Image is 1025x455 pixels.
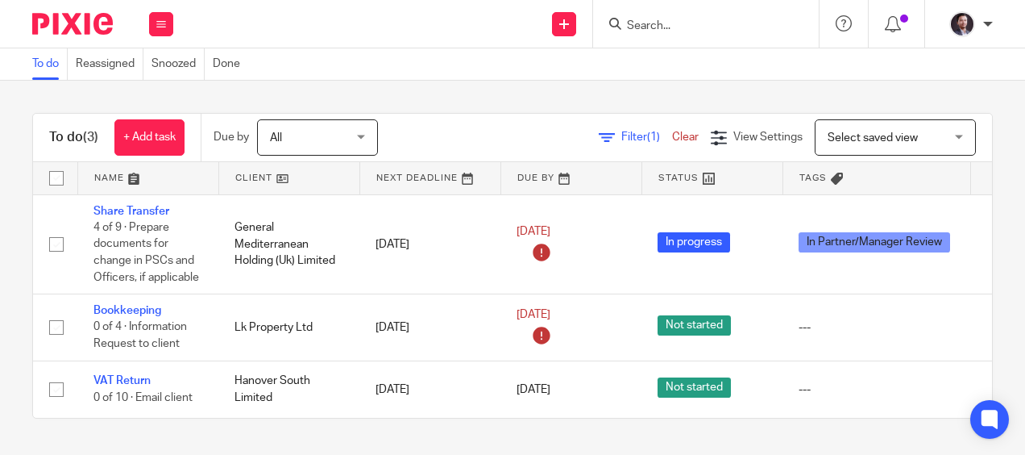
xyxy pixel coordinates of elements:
[359,361,500,418] td: [DATE]
[93,392,193,403] span: 0 of 10 · Email client
[213,48,248,80] a: Done
[114,119,185,156] a: + Add task
[672,131,699,143] a: Clear
[647,131,660,143] span: (1)
[49,129,98,146] h1: To do
[218,194,359,294] td: General Mediterranean Holding (Uk) Limited
[93,206,169,217] a: Share Transfer
[733,131,803,143] span: View Settings
[658,232,730,253] span: In progress
[32,13,113,35] img: Pixie
[799,232,950,253] span: In Partner/Manager Review
[517,226,550,237] span: [DATE]
[621,131,672,143] span: Filter
[93,322,187,350] span: 0 of 4 · Information Request to client
[658,315,731,336] span: Not started
[517,384,550,395] span: [DATE]
[93,375,151,386] a: VAT Return
[83,131,98,144] span: (3)
[76,48,143,80] a: Reassigned
[218,361,359,418] td: Hanover South Limited
[270,132,282,144] span: All
[151,48,205,80] a: Snoozed
[359,294,500,361] td: [DATE]
[658,378,731,398] span: Not started
[949,11,975,37] img: Capture.PNG
[93,222,199,283] span: 4 of 9 · Prepare documents for change in PSCs and Officers, if applicable
[828,132,918,144] span: Select saved view
[799,382,954,398] div: ---
[517,309,550,320] span: [DATE]
[218,294,359,361] td: Lk Property Ltd
[32,48,68,80] a: To do
[799,173,827,182] span: Tags
[625,19,770,34] input: Search
[359,194,500,294] td: [DATE]
[93,305,161,316] a: Bookkeeping
[799,319,954,336] div: ---
[214,129,249,145] p: Due by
